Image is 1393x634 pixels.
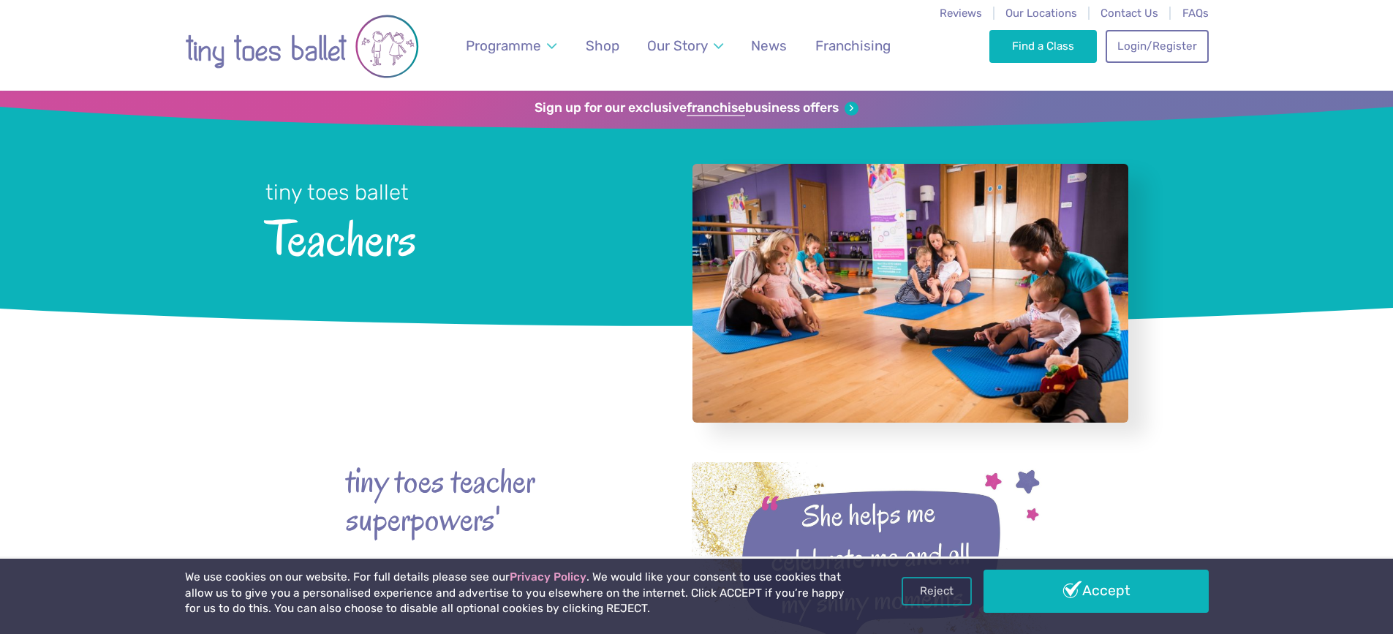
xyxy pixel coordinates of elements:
a: Privacy Policy [510,570,586,584]
small: tiny toes ballet [265,180,409,205]
strong: franchise [687,100,745,116]
a: Franchising [808,29,897,63]
p: We use cookies on our website. For full details please see our . We would like your consent to us... [185,570,850,617]
span: Teachers [265,207,654,266]
a: Login/Register [1106,30,1208,62]
span: Franchising [815,37,891,54]
a: Find a Class [989,30,1097,62]
a: Contact Us [1101,7,1158,20]
a: Reject [902,577,972,605]
span: Our Story [647,37,708,54]
span: News [751,37,787,54]
a: Reviews [940,7,982,20]
span: Shop [586,37,619,54]
a: Sign up for our exclusivefranchisebusiness offers [535,100,858,116]
a: FAQs [1182,7,1209,20]
a: Our Story [640,29,730,63]
a: Our Locations [1005,7,1077,20]
a: Shop [578,29,626,63]
a: Programme [458,29,563,63]
span: Programme [466,37,541,54]
img: tiny toes ballet [185,10,419,83]
strong: tiny toes teacher superpowers' [346,462,609,540]
a: Accept [984,570,1209,612]
a: News [744,29,794,63]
